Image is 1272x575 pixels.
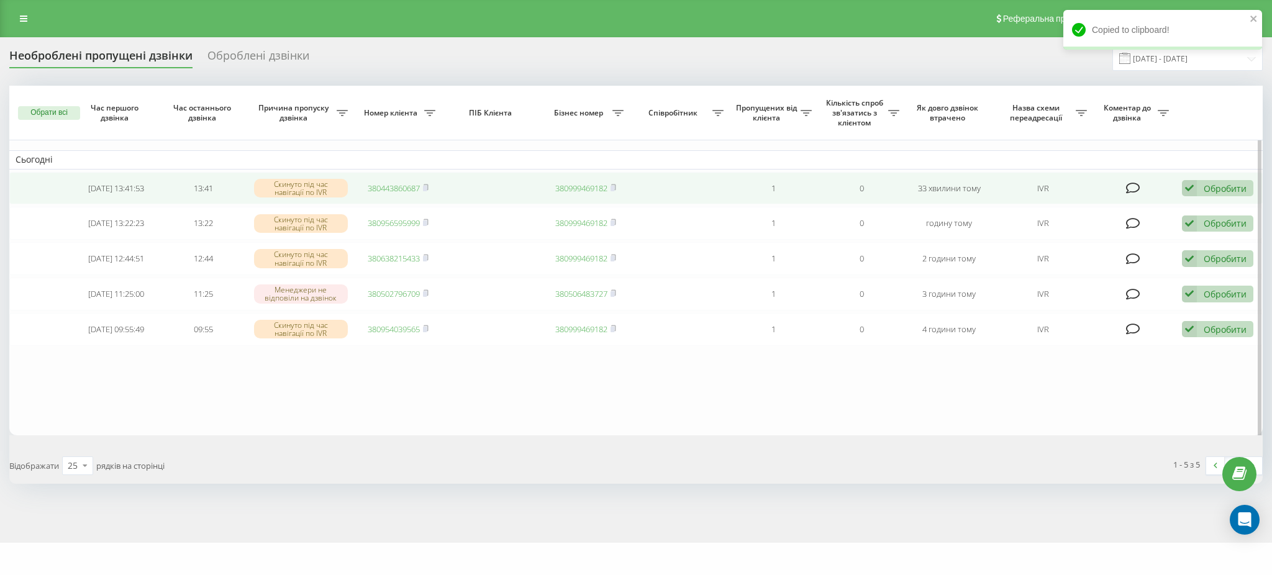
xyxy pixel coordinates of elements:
td: 11:25 [160,278,247,310]
td: 13:22 [160,207,247,240]
td: 1 [730,207,817,240]
div: Copied to clipboard! [1063,10,1262,50]
a: 380956595999 [368,217,420,229]
span: Причина пропуску дзвінка [253,103,337,122]
span: ПІБ Клієнта [452,108,531,118]
td: 1 [730,278,817,310]
a: 380443860687 [368,183,420,194]
a: 380954039565 [368,324,420,335]
td: IVR [993,172,1093,205]
a: 380999469182 [555,183,607,194]
td: 12:44 [160,242,247,275]
div: Скинуто під час навігації по IVR [254,320,348,338]
div: Обробити [1204,183,1247,194]
span: Співробітник [636,108,712,118]
div: Обробити [1204,324,1247,335]
td: 13:41 [160,172,247,205]
button: Обрати всі [18,106,80,120]
span: Час першого дзвінка [82,103,150,122]
td: IVR [993,242,1093,275]
td: 0 [818,207,906,240]
div: Обробити [1204,217,1247,229]
td: 0 [818,313,906,346]
a: 380999469182 [555,324,607,335]
div: Скинуто під час навігації по IVR [254,214,348,233]
td: [DATE] 12:44:51 [72,242,160,275]
a: 380999469182 [555,217,607,229]
td: годину тому [906,207,993,240]
div: Менеджери не відповіли на дзвінок [254,284,348,303]
td: IVR [993,313,1093,346]
td: 0 [818,278,906,310]
td: 09:55 [160,313,247,346]
td: [DATE] 13:41:53 [72,172,160,205]
div: Оброблені дзвінки [207,49,309,68]
a: 380502796709 [368,288,420,299]
td: [DATE] 13:22:23 [72,207,160,240]
span: Коментар до дзвінка [1099,103,1157,122]
td: 2 години тому [906,242,993,275]
span: Час останнього дзвінка [170,103,237,122]
td: 1 [730,172,817,205]
a: 380999469182 [555,253,607,264]
div: Необроблені пропущені дзвінки [9,49,193,68]
div: 25 [68,460,78,472]
div: Обробити [1204,253,1247,265]
span: Кількість спроб зв'язатись з клієнтом [824,98,888,127]
span: Реферальна програма [1003,14,1094,24]
a: 380506483727 [555,288,607,299]
span: Номер клієнта [360,108,424,118]
td: 33 хвилини тому [906,172,993,205]
span: рядків на сторінці [96,460,165,471]
td: 1 [730,242,817,275]
div: Скинуто під час навігації по IVR [254,249,348,268]
td: [DATE] 11:25:00 [72,278,160,310]
td: IVR [993,207,1093,240]
td: 1 [730,313,817,346]
div: Скинуто під час навігації по IVR [254,179,348,197]
span: Назва схеми переадресації [999,103,1076,122]
td: 3 години тому [906,278,993,310]
td: 0 [818,172,906,205]
div: Обробити [1204,288,1247,300]
td: IVR [993,278,1093,310]
a: 380638215433 [368,253,420,264]
td: [DATE] 09:55:49 [72,313,160,346]
span: Бізнес номер [548,108,612,118]
span: Як довго дзвінок втрачено [915,103,983,122]
td: 0 [818,242,906,275]
div: 1 - 5 з 5 [1173,458,1200,471]
button: close [1250,14,1258,25]
td: 4 години тому [906,313,993,346]
td: Сьогодні [9,150,1263,169]
span: Відображати [9,460,59,471]
span: Пропущених від клієнта [736,103,800,122]
div: Open Intercom Messenger [1230,505,1260,535]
